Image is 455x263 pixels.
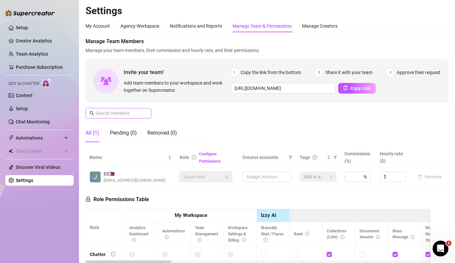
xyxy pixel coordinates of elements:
span: 2 [316,69,323,76]
a: Setup [16,25,28,30]
span: Tags [300,154,310,161]
span: Izzy AI Chatter [9,81,39,87]
iframe: Intercom live chat [433,241,448,256]
a: Team Analytics [16,51,48,57]
span: Creator accounts [242,154,286,161]
span: Share it with your team [325,69,372,76]
span: info-circle [165,235,169,239]
span: Manage your team members, their commission and hourly rate, and their permissions. [86,47,448,54]
div: Manage Team & Permissions [233,22,291,30]
th: Name [86,147,176,168]
span: lock [86,197,91,202]
span: Mass Message [392,229,415,240]
span: filter [287,152,294,162]
span: Ed 🇵🇭 [104,170,165,177]
th: Commission (%) [341,147,376,168]
span: search [89,111,94,116]
span: 3 [387,69,394,76]
a: Content [16,93,33,98]
div: My Account [86,22,110,30]
span: question-circle [313,155,317,160]
span: Name [89,154,166,161]
span: Manually Start / Pause [261,225,283,243]
div: Manage Creators [302,22,338,30]
span: info-circle [341,235,344,239]
span: info-circle [192,155,196,160]
th: Role [86,209,125,247]
strong: Izzy AI [261,212,276,218]
img: Ed [90,171,101,182]
span: Analytics Dashboard [129,225,148,243]
span: lock [225,175,229,179]
span: Copy Link [350,86,371,91]
span: 1 [446,241,451,246]
span: Team Management [195,225,218,243]
a: Configure Permissions [199,152,221,164]
a: Setup [16,106,28,111]
span: Role [180,155,189,160]
span: Approve their request [397,69,441,76]
div: Agency Workspace [120,22,159,30]
span: Manage Team Members [86,38,448,45]
span: Automations [162,229,185,240]
h5: Role Permissions Table [86,196,149,203]
span: Chat Copilot [16,146,63,156]
a: Purchase Subscription [16,65,63,70]
span: Add team members to your workspace and work together on Supercreator. [124,79,228,94]
span: info-circle [305,232,309,236]
div: Pending (0) [110,129,137,137]
span: filter [332,152,339,162]
strong: My Workspace [175,212,207,218]
span: info-circle [376,235,380,239]
span: info-circle [264,238,267,242]
span: Collections (Lists) [327,229,346,240]
button: Remove [415,173,444,181]
span: Supervisor [184,172,228,182]
div: All (1) [86,129,99,137]
span: Automations [16,133,63,143]
a: Creator Analytics [16,36,68,46]
a: Chat Monitoring [16,119,50,124]
div: Removed (0) [147,129,177,137]
span: Workspace Settings & Billing [228,225,247,243]
th: Hourly rate ($) [376,147,411,168]
img: AI Chatter [42,78,52,88]
span: filter [289,155,292,159]
span: thunderbolt [9,135,14,141]
div: Notifications and Reports [170,22,222,30]
span: Bank [294,232,309,236]
a: Discover Viral Videos [16,165,60,170]
span: Mass Message Stats [425,225,441,243]
div: Chatter [90,251,106,258]
span: Copy the link from the bottom [240,69,301,76]
span: 1 [231,69,238,76]
span: info-circle [111,252,115,256]
span: Invite your team! [124,68,231,76]
span: info-circle [242,238,246,242]
h2: Settings [86,5,448,17]
img: logo-BBDzfeDw.svg [5,10,55,16]
img: Chat Copilot [9,149,13,153]
input: Search members [95,110,142,117]
span: copy [343,86,348,90]
button: Copy Link [338,83,376,93]
span: info-circle [198,238,202,242]
a: Settings [16,178,33,183]
span: info-circle [411,235,415,239]
span: info-circle [132,238,136,242]
span: Disconnect Session [360,229,380,240]
span: filter [333,155,337,159]
span: [EMAIL_ADDRESS][DOMAIN_NAME] [104,177,165,184]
